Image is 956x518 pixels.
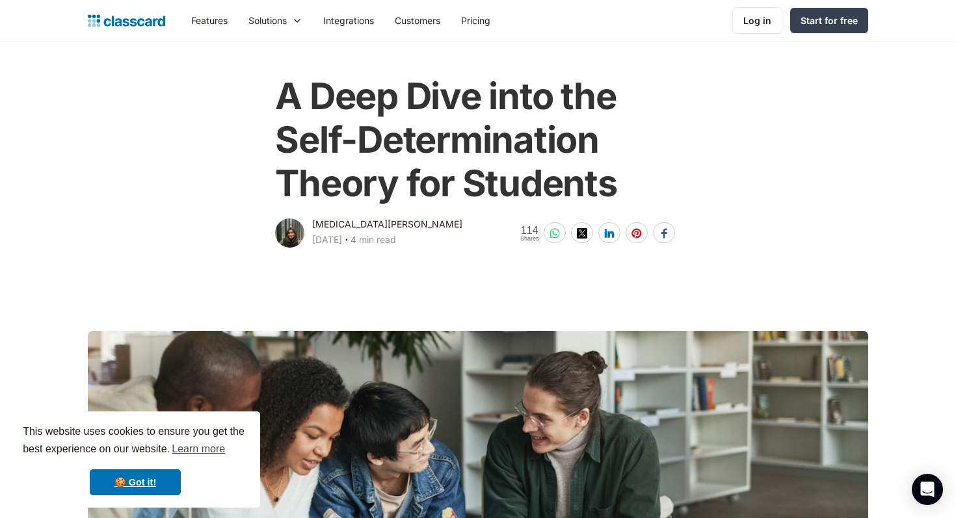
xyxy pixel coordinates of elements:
[23,424,248,459] span: This website uses cookies to ensure you get the best experience on our website.
[790,8,868,33] a: Start for free
[801,14,858,27] div: Start for free
[313,6,384,35] a: Integrations
[351,232,396,248] div: 4 min read
[451,6,501,35] a: Pricing
[384,6,451,35] a: Customers
[550,228,560,239] img: whatsapp-white sharing button
[342,232,351,250] div: ‧
[577,228,587,239] img: twitter-white sharing button
[90,469,181,495] a: dismiss cookie message
[238,6,313,35] div: Solutions
[312,232,342,248] div: [DATE]
[181,6,238,35] a: Features
[520,236,539,242] span: Shares
[631,228,642,239] img: pinterest-white sharing button
[88,12,165,30] a: home
[659,228,669,239] img: facebook-white sharing button
[10,411,260,508] div: cookieconsent
[912,474,943,505] div: Open Intercom Messenger
[743,14,771,27] div: Log in
[275,75,680,206] h1: A Deep Dive into the Self-Determination Theory for Students
[248,14,287,27] div: Solutions
[520,225,539,236] span: 114
[170,439,227,459] a: learn more about cookies
[312,216,462,232] div: [MEDICAL_DATA][PERSON_NAME]
[732,7,782,34] a: Log in
[604,228,615,239] img: linkedin-white sharing button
